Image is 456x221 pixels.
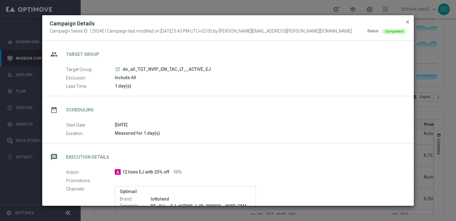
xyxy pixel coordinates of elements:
p: DE_ALL__EJ_ACTIVE_LJP_250930__NVIP_EMA_TAC_LT [151,203,251,214]
label: Channels [66,186,115,192]
i: date_range [48,104,60,115]
label: Exclusion [66,75,115,81]
i: message [48,151,60,163]
div: Include All [115,74,402,81]
span: Campaign Series ID: 129240 | Campaign last modified on [DATE] 5:43 PM UTC+02:00 by [PERSON_NAME][... [50,29,352,34]
div: Measured for 1 day(s) [115,130,402,136]
div: [DATE] [115,122,402,128]
div: 1 day(s) [115,83,402,89]
a: launch [115,67,120,72]
label: Template [120,203,151,209]
label: Action [66,169,115,175]
span: 12 lines EJ with 25% off [122,169,169,175]
span: A [115,169,121,175]
span: close [405,20,410,25]
i: group [48,49,60,60]
div: Status: [367,29,379,34]
label: Brand [120,196,151,202]
h2: Scheduling [66,107,94,113]
label: Promotions [66,178,115,183]
span: de_all_TGT_NVIP_EM_TAC_LT__ACTIVE_EJ [123,67,211,72]
label: Optimail [120,189,251,194]
h2: Campaign Details [50,20,95,27]
colored-tag: Completed [382,29,406,34]
span: Completed [385,29,403,34]
h2: Execution Details [66,154,109,160]
label: Lead Time [66,83,115,89]
span: 98% [173,169,182,175]
h2: Target Group [66,52,99,57]
label: Duration [66,131,115,136]
label: Start Date [66,122,115,128]
label: Target Group [66,67,115,72]
div: lottoland [151,196,251,202]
